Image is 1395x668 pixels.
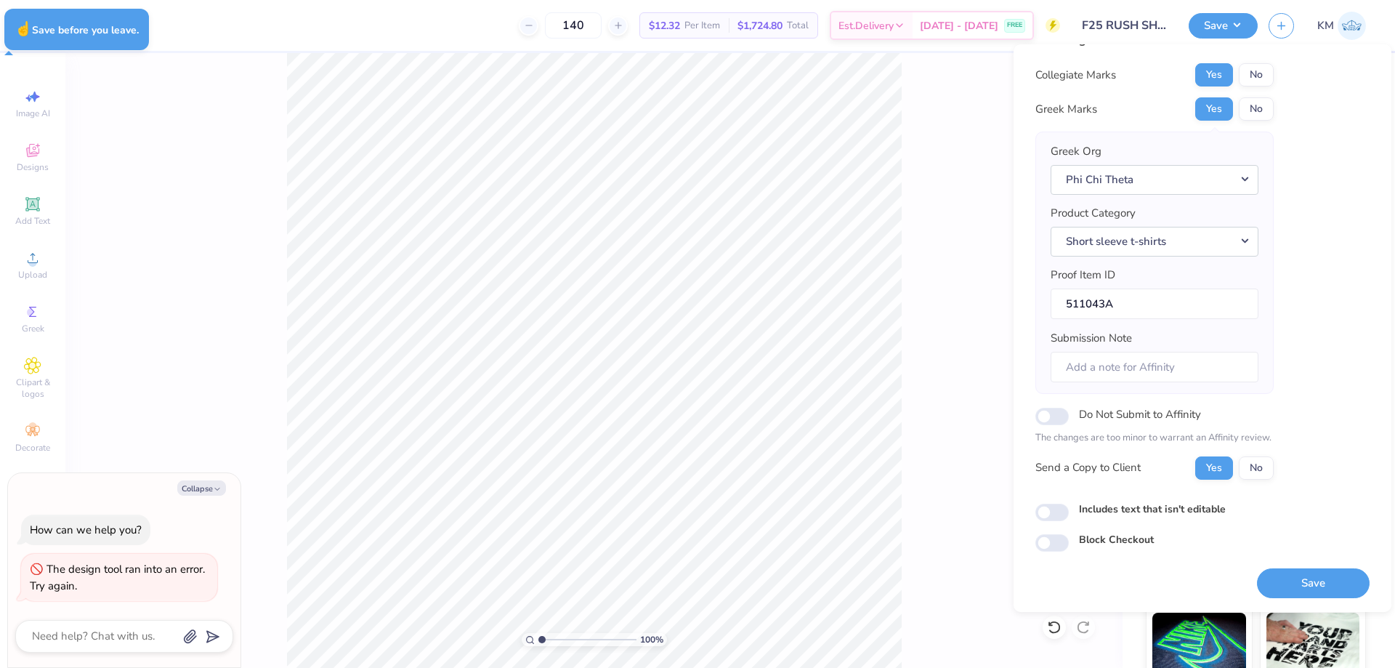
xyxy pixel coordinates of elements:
[1035,431,1274,446] p: The changes are too minor to warrant an Affinity review.
[1239,456,1274,480] button: No
[1051,352,1258,383] input: Add a note for Affinity
[7,377,58,400] span: Clipart & logos
[1079,502,1226,517] label: Includes text that isn't editable
[1079,532,1154,547] label: Block Checkout
[1007,20,1022,31] span: FREE
[1051,267,1115,283] label: Proof Item ID
[1338,12,1366,40] img: Karl Michael Narciza
[787,18,809,33] span: Total
[920,18,998,33] span: [DATE] - [DATE]
[1071,11,1178,40] input: Untitled Design
[1239,63,1274,86] button: No
[737,18,783,33] span: $1,724.80
[1051,227,1258,257] button: Short sleeve t-shirts
[15,442,50,454] span: Decorate
[16,108,50,119] span: Image AI
[640,633,663,646] span: 100 %
[30,523,142,537] div: How can we help you?
[1035,67,1116,84] div: Collegiate Marks
[684,18,720,33] span: Per Item
[17,161,49,173] span: Designs
[1239,97,1274,121] button: No
[1035,101,1097,118] div: Greek Marks
[1189,13,1258,39] button: Save
[1079,405,1201,424] label: Do Not Submit to Affinity
[1195,456,1233,480] button: Yes
[30,562,205,593] div: The design tool ran into an error. Try again.
[22,323,44,334] span: Greek
[1051,205,1136,222] label: Product Category
[1035,459,1141,476] div: Send a Copy to Client
[1257,568,1370,598] button: Save
[1051,330,1132,347] label: Submission Note
[1195,97,1233,121] button: Yes
[18,269,47,281] span: Upload
[177,480,226,496] button: Collapse
[1051,143,1101,160] label: Greek Org
[15,215,50,227] span: Add Text
[1317,17,1334,34] span: KM
[838,18,894,33] span: Est. Delivery
[1317,12,1366,40] a: KM
[1195,63,1233,86] button: Yes
[545,12,602,39] input: – –
[649,18,680,33] span: $12.32
[1051,165,1258,195] button: Phi Chi Theta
